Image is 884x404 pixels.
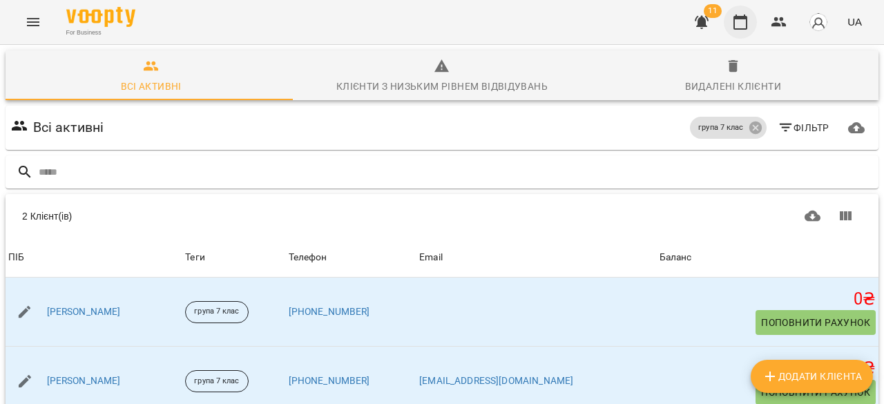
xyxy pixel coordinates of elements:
[66,28,135,37] span: For Business
[751,360,873,393] button: Додати клієнта
[685,78,781,95] div: Видалені клієнти
[660,249,692,266] div: Баланс
[419,249,443,266] div: Sort
[289,249,414,266] span: Телефон
[8,249,24,266] div: Sort
[8,249,180,266] span: ПІБ
[796,200,829,233] button: Завантажити CSV
[778,119,829,136] span: Фільтр
[690,117,766,139] div: група 7 клас
[17,6,50,39] button: Menu
[289,306,370,317] a: [PHONE_NUMBER]
[289,249,327,266] div: Sort
[660,289,876,310] h5: 0 ₴
[121,78,182,95] div: Всі активні
[660,249,692,266] div: Sort
[660,358,876,379] h5: 0 ₴
[194,376,239,387] p: група 7 клас
[289,249,327,266] div: Телефон
[47,374,121,388] a: [PERSON_NAME]
[829,200,862,233] button: Показати колонки
[772,115,835,140] button: Фільтр
[47,305,121,319] a: [PERSON_NAME]
[704,4,722,18] span: 11
[660,249,876,266] span: Баланс
[6,194,878,238] div: Table Toolbar
[761,314,870,331] span: Поповнити рахунок
[842,9,867,35] button: UA
[419,249,654,266] span: Email
[22,209,434,223] div: 2 Клієнт(ів)
[66,7,135,27] img: Voopty Logo
[756,310,876,335] button: Поповнити рахунок
[419,249,443,266] div: Email
[185,249,282,266] div: Теги
[289,375,370,386] a: [PHONE_NUMBER]
[336,78,548,95] div: Клієнти з низьким рівнем відвідувань
[419,375,573,386] a: [EMAIL_ADDRESS][DOMAIN_NAME]
[194,306,239,318] p: група 7 клас
[185,301,248,323] div: група 7 клас
[8,249,24,266] div: ПІБ
[809,12,828,32] img: avatar_s.png
[847,15,862,29] span: UA
[33,117,104,138] h6: Всі активні
[761,384,870,401] span: Поповнити рахунок
[762,368,862,385] span: Додати клієнта
[185,370,248,392] div: група 7 клас
[698,122,743,134] p: група 7 клас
